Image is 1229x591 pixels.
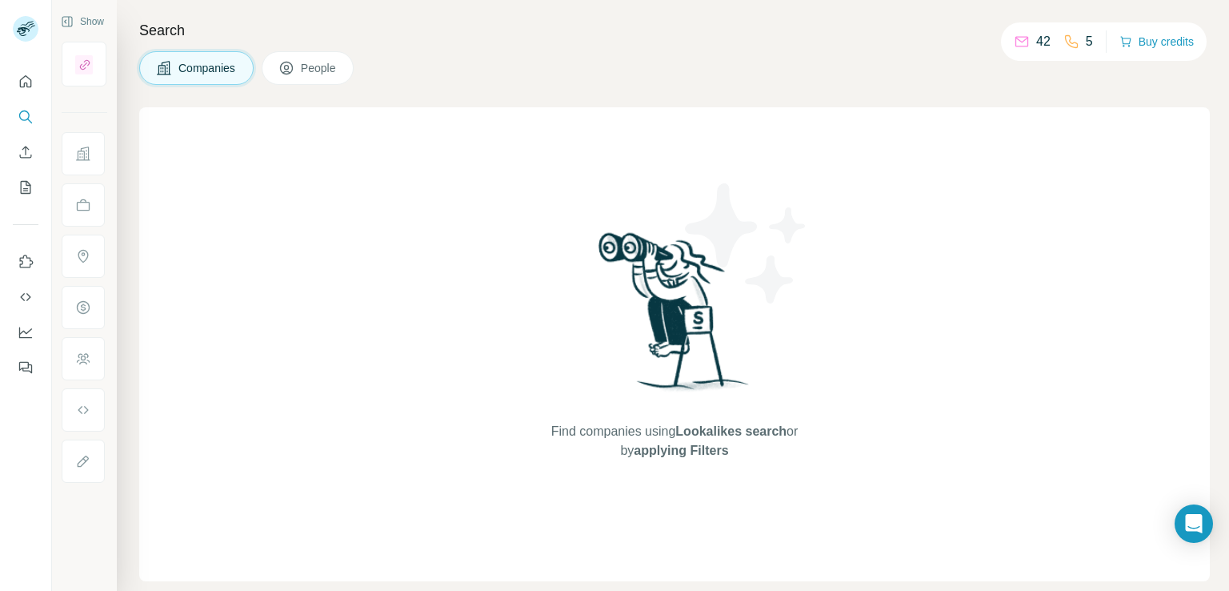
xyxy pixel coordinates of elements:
button: Use Surfe on LinkedIn [13,247,38,276]
span: Companies [178,60,237,76]
button: Enrich CSV [13,138,38,167]
button: Search [13,103,38,131]
button: My lists [13,173,38,202]
button: Buy credits [1119,30,1194,53]
button: Feedback [13,353,38,382]
button: Use Surfe API [13,283,38,312]
span: applying Filters [634,444,728,457]
img: Surfe Illustration - Stars [675,171,819,316]
img: Surfe Illustration - Woman searching with binoculars [591,228,758,407]
div: Open Intercom Messenger [1175,505,1213,543]
span: Find companies using or by [546,422,803,460]
span: Lookalikes search [675,424,787,438]
p: 42 [1036,32,1051,51]
button: Dashboard [13,318,38,347]
span: People [301,60,338,76]
button: Quick start [13,67,38,96]
button: Show [50,10,115,34]
p: 5 [1086,32,1093,51]
h4: Search [139,19,1210,42]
